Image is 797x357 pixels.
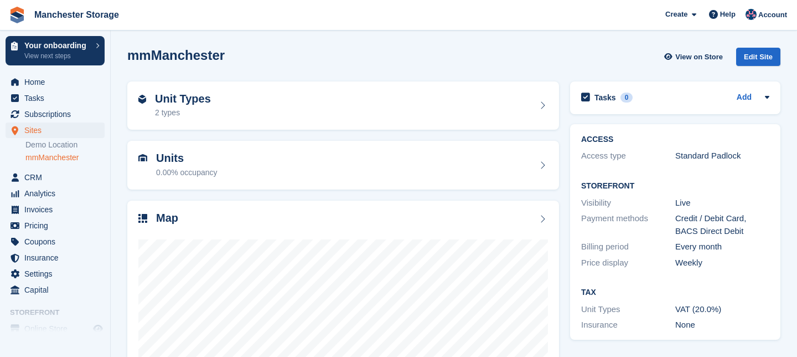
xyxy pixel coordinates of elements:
a: menu [6,186,105,201]
div: None [675,319,769,331]
h2: mmManchester [127,48,225,63]
a: menu [6,321,105,336]
a: menu [6,218,105,233]
span: CRM [24,170,91,185]
a: Add [737,91,752,104]
a: Preview store [91,322,105,335]
a: menu [6,106,105,122]
a: Edit Site [736,48,780,70]
span: Insurance [24,250,91,266]
span: Tasks [24,90,91,106]
span: View on Store [675,52,723,63]
p: Your onboarding [24,42,90,49]
a: menu [6,170,105,185]
div: Live [675,197,769,210]
div: VAT (20.0%) [675,303,769,316]
h2: Storefront [581,182,769,191]
span: Invoices [24,202,91,217]
a: menu [6,250,105,266]
div: Edit Site [736,48,780,66]
span: Online Store [24,321,91,336]
div: Credit / Debit Card, BACS Direct Debit [675,212,769,237]
a: menu [6,282,105,298]
img: unit-icn-7be61d7bf1b0ce9d3e12c5938cc71ed9869f7b940bace4675aadf7bd6d80202e.svg [138,154,147,162]
p: View next steps [24,51,90,61]
span: Account [758,9,787,21]
a: Your onboarding View next steps [6,36,105,65]
span: Coupons [24,234,91,249]
h2: Unit Types [155,93,211,105]
h2: Units [156,152,218,165]
img: stora-icon-8386f47178a22dfd0bd8f6a31ec36ba5ce8667c1dd55bd0f319d3a0aa187defe.svg [9,7,25,23]
div: Unit Types [581,303,675,316]
span: Settings [24,266,91,282]
a: Manchester Storage [30,6,123,24]
a: View on Store [663,48,727,66]
a: menu [6,74,105,90]
h2: ACCESS [581,135,769,144]
a: menu [6,266,105,282]
span: Subscriptions [24,106,91,122]
div: 0 [620,93,633,103]
div: Price display [581,257,675,269]
span: Sites [24,123,91,138]
div: Visibility [581,197,675,210]
a: Unit Types 2 types [127,81,559,130]
span: Capital [24,282,91,298]
img: unit-type-icn-2b2737a686de81e16bb02015468b77c625bbabd49415b5ef34ead5e3b44a266d.svg [138,95,146,104]
span: Home [24,74,91,90]
img: map-icn-33ee37083ee616e46c38cad1a60f524a97daa1e2b2c8c0bc3eb3415660979fc1.svg [138,214,147,223]
span: Create [665,9,687,20]
span: Analytics [24,186,91,201]
div: 0.00% occupancy [156,167,218,178]
a: menu [6,234,105,249]
div: 2 types [155,107,211,119]
div: Access type [581,150,675,162]
a: Demo Location [25,140,105,150]
div: Weekly [675,257,769,269]
div: Billing period [581,241,675,253]
a: Units 0.00% occupancy [127,141,559,190]
a: menu [6,123,105,138]
a: menu [6,202,105,217]
h2: Tax [581,288,769,297]
span: Pricing [24,218,91,233]
span: Storefront [10,307,110,318]
div: Every month [675,241,769,253]
div: Standard Padlock [675,150,769,162]
span: Help [720,9,736,20]
div: Insurance [581,319,675,331]
a: mmManchester [25,152,105,163]
h2: Map [156,212,178,225]
a: menu [6,90,105,106]
h2: Tasks [594,93,616,103]
div: Payment methods [581,212,675,237]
